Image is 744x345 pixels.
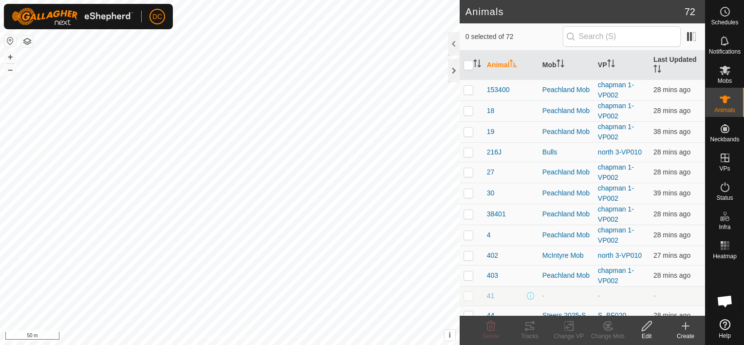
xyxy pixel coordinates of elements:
span: 44 [487,310,495,321]
div: Tracks [510,332,549,341]
th: Animal [483,51,539,80]
a: chapman 1-VP002 [598,205,634,223]
a: Help [706,315,744,343]
button: Reset Map [4,35,16,47]
a: Contact Us [240,332,268,341]
a: S_BF020 [598,311,626,319]
span: - [653,292,656,300]
a: chapman 1-VP002 [598,102,634,120]
p-sorticon: Activate to sort [607,61,615,69]
th: Mob [539,51,594,80]
p-sorticon: Activate to sort [509,61,517,69]
span: 0 selected of 72 [465,32,563,42]
span: 4 [487,230,491,240]
a: Open chat [710,287,740,316]
h2: Animals [465,6,685,18]
span: 403 [487,270,498,281]
div: Edit [627,332,666,341]
button: i [445,330,455,341]
span: 29 Aug 2025, 2:54 pm [653,311,690,319]
span: 18 [487,106,495,116]
div: McIntyre Mob [542,250,590,261]
div: Peachland Mob [542,106,590,116]
span: 29 Aug 2025, 2:43 pm [653,189,690,197]
div: Peachland Mob [542,188,590,198]
div: Change VP [549,332,588,341]
span: 29 Aug 2025, 2:55 pm [653,86,690,94]
button: + [4,51,16,63]
span: Help [719,333,731,339]
a: chapman 1-VP002 [598,123,634,141]
span: 29 Aug 2025, 2:55 pm [653,271,690,279]
button: Map Layers [21,36,33,47]
div: Peachland Mob [542,167,590,177]
a: chapman 1-VP002 [598,163,634,181]
span: 19 [487,127,495,137]
span: Neckbands [710,136,739,142]
span: 38401 [487,209,506,219]
span: 29 Aug 2025, 2:55 pm [653,107,690,115]
span: Heatmap [713,253,737,259]
span: 41 [487,291,495,301]
span: Mobs [718,78,732,84]
span: Infra [719,224,730,230]
p-sorticon: Activate to sort [557,61,564,69]
span: 27 [487,167,495,177]
a: chapman 1-VP002 [598,184,634,202]
span: 72 [685,4,695,19]
span: i [449,331,451,339]
span: 29 Aug 2025, 2:45 pm [653,128,690,135]
span: Schedules [711,19,738,25]
span: Status [716,195,733,201]
span: 29 Aug 2025, 2:55 pm [653,210,690,218]
div: Bulls [542,147,590,157]
span: VPs [719,166,730,172]
a: north 3-VP010 [598,251,642,259]
span: Animals [714,107,735,113]
span: 29 Aug 2025, 2:55 pm [653,231,690,239]
span: 29 Aug 2025, 2:55 pm [653,168,690,176]
a: chapman 1-VP002 [598,267,634,285]
div: Change Mob [588,332,627,341]
div: Peachland Mob [542,270,590,281]
th: Last Updated [650,51,705,80]
span: 153400 [487,85,510,95]
span: Notifications [709,49,741,55]
div: Peachland Mob [542,85,590,95]
span: 402 [487,250,498,261]
div: Peachland Mob [542,230,590,240]
img: Gallagher Logo [12,8,133,25]
p-sorticon: Activate to sort [473,61,481,69]
a: chapman 1-VP002 [598,226,634,244]
span: 29 Aug 2025, 2:55 pm [653,148,690,156]
div: - [542,291,590,301]
button: – [4,64,16,76]
span: Delete [483,333,500,340]
span: 29 Aug 2025, 2:55 pm [653,251,690,259]
div: Steers 2025-S [542,310,590,321]
span: 30 [487,188,495,198]
app-display-virtual-paddock-transition: - [598,292,600,300]
p-sorticon: Activate to sort [653,66,661,74]
span: DC [152,12,162,22]
a: chapman 1-VP002 [598,81,634,99]
th: VP [594,51,650,80]
div: Peachland Mob [542,127,590,137]
div: Create [666,332,705,341]
a: north 3-VP010 [598,148,642,156]
a: Privacy Policy [191,332,228,341]
span: 216J [487,147,502,157]
div: Peachland Mob [542,209,590,219]
input: Search (S) [563,26,681,47]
